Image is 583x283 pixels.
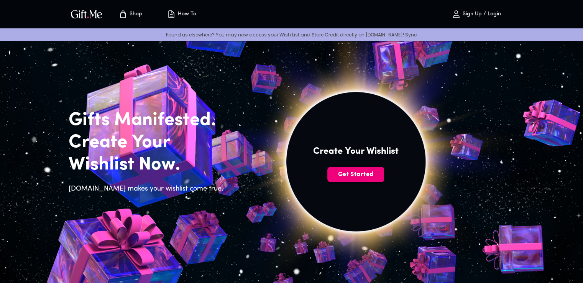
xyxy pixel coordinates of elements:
[176,11,196,18] p: How To
[461,11,501,18] p: Sign Up / Login
[69,109,228,132] h2: Gifts Manifested.
[69,132,228,154] h2: Create Your
[69,184,228,194] h6: [DOMAIN_NAME] makes your wishlist come true.
[405,31,417,38] a: Sync
[69,8,104,20] img: GiftMe Logo
[6,31,577,38] p: Found us elsewhere? You may now access your Wish List and Store Credit directly on [DOMAIN_NAME]!
[438,2,515,26] button: Sign Up / Login
[167,10,176,19] img: how-to.svg
[327,167,384,182] button: Get Started
[161,2,203,26] button: How To
[327,170,384,179] span: Get Started
[69,10,105,19] button: GiftMe Logo
[313,145,399,158] h4: Create Your Wishlist
[69,154,228,176] h2: Wishlist Now.
[128,11,142,18] p: Shop
[109,2,151,26] button: Store page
